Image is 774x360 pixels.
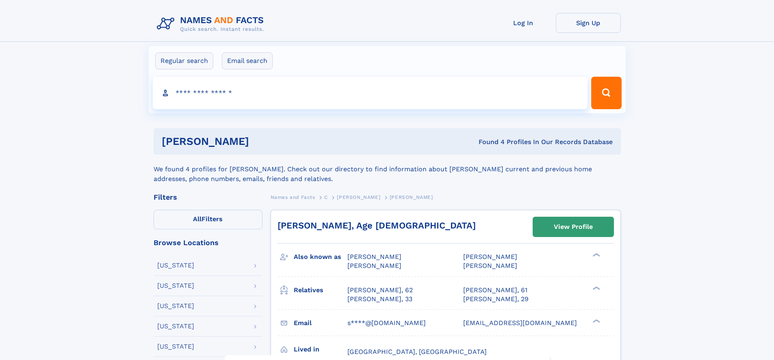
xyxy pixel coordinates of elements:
label: Email search [222,52,273,69]
h3: Email [294,316,347,330]
div: ❯ [591,318,601,323]
span: All [193,215,202,223]
label: Regular search [155,52,213,69]
a: View Profile [533,217,614,237]
a: [PERSON_NAME] [337,192,380,202]
h1: [PERSON_NAME] [162,136,364,147]
div: [US_STATE] [157,343,194,350]
div: View Profile [554,218,593,236]
label: Filters [154,210,262,229]
a: [PERSON_NAME], Age [DEMOGRAPHIC_DATA] [278,220,476,231]
a: [PERSON_NAME], 33 [347,295,412,304]
a: Sign Up [556,13,621,33]
div: [US_STATE] [157,282,194,289]
a: Log In [491,13,556,33]
a: Names and Facts [271,192,315,202]
div: Found 4 Profiles In Our Records Database [364,138,613,147]
a: [PERSON_NAME], 29 [463,295,529,304]
button: Search Button [591,77,621,109]
span: [PERSON_NAME] [390,194,433,200]
span: [GEOGRAPHIC_DATA], [GEOGRAPHIC_DATA] [347,348,487,356]
h3: Also known as [294,250,347,264]
div: ❯ [591,252,601,258]
span: [PERSON_NAME] [347,262,401,269]
div: Browse Locations [154,239,262,246]
span: [EMAIL_ADDRESS][DOMAIN_NAME] [463,319,577,327]
span: [PERSON_NAME] [337,194,380,200]
span: [PERSON_NAME] [347,253,401,261]
div: ❯ [591,285,601,291]
img: Logo Names and Facts [154,13,271,35]
a: C [324,192,328,202]
span: [PERSON_NAME] [463,262,517,269]
h3: Lived in [294,343,347,356]
div: [US_STATE] [157,262,194,269]
a: [PERSON_NAME], 61 [463,286,527,295]
span: C [324,194,328,200]
input: search input [153,77,588,109]
div: Filters [154,194,262,201]
div: [US_STATE] [157,323,194,330]
span: [PERSON_NAME] [463,253,517,261]
div: [US_STATE] [157,303,194,309]
div: We found 4 profiles for [PERSON_NAME]. Check out our directory to find information about [PERSON_... [154,155,621,184]
a: [PERSON_NAME], 62 [347,286,413,295]
h3: Relatives [294,283,347,297]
